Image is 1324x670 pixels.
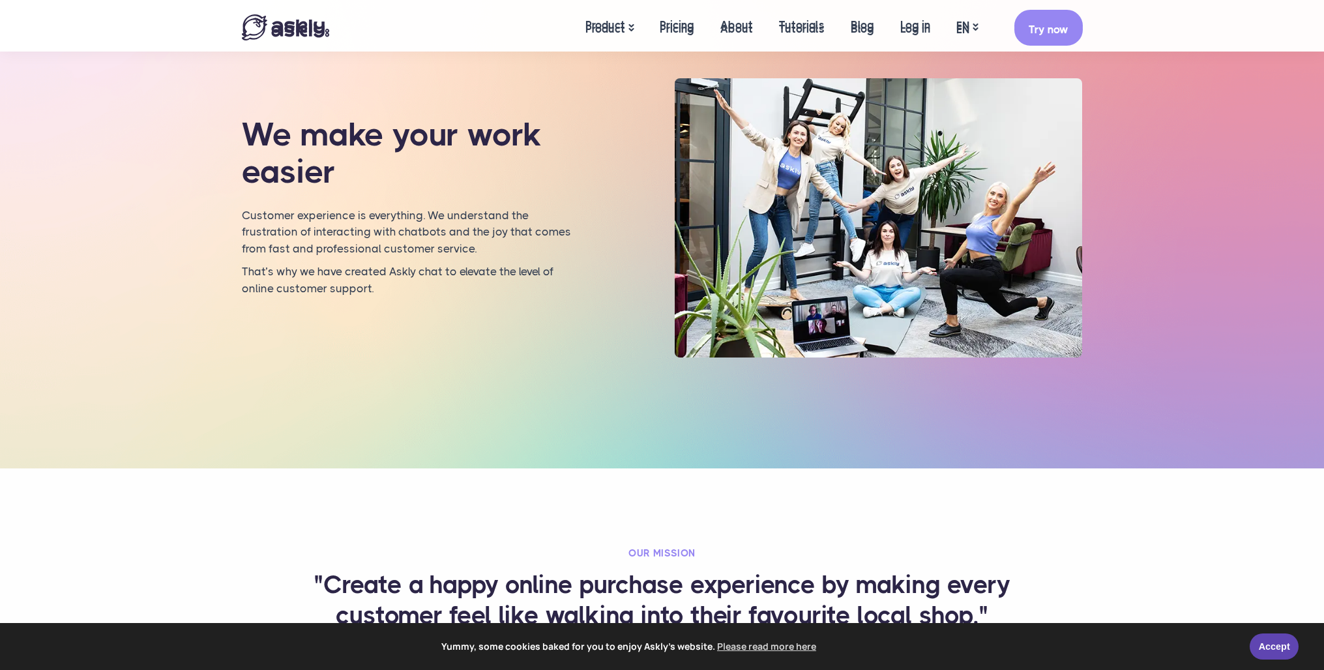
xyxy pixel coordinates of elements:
[314,570,1011,632] h3: "Create a happy online purchase experience by making every customer feel like walking into their ...
[242,116,577,191] h1: We make your work easier
[242,18,329,40] img: Askly
[314,547,1011,560] h2: Our mission
[766,4,838,54] a: Tutorials
[572,4,647,55] a: Product
[242,264,577,297] p: That’s why we have created Askly chat to elevate the level of online customer support.
[1250,633,1299,660] a: Accept
[19,637,1241,656] span: Yummy, some cookies baked for you to enjoy Askly's website.
[647,4,707,54] a: Pricing
[715,637,818,656] a: learn more about cookies
[943,20,991,39] a: EN
[242,207,577,258] p: Customer experience is everything. We understand the frustration of interacting with chatbots and...
[1014,14,1083,46] a: Try now
[707,4,766,54] a: About
[887,4,943,54] a: Log in
[838,4,887,54] a: Blog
